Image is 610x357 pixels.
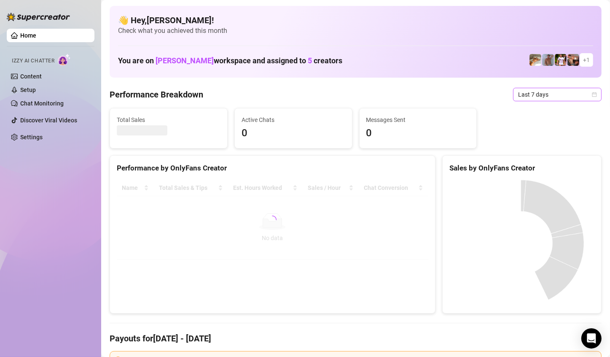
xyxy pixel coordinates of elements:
[592,92,597,97] span: calendar
[308,56,312,65] span: 5
[118,26,593,35] span: Check what you achieved this month
[567,54,579,66] img: Osvaldo
[518,88,597,101] span: Last 7 days
[20,73,42,80] a: Content
[20,87,36,93] a: Setup
[267,214,278,226] span: loading
[7,13,70,21] img: logo-BBDzfeDw.svg
[110,333,602,344] h4: Payouts for [DATE] - [DATE]
[555,54,567,66] img: Hector
[58,54,71,66] img: AI Chatter
[117,162,428,174] div: Performance by OnlyFans Creator
[118,14,593,26] h4: 👋 Hey, [PERSON_NAME] !
[581,328,602,349] div: Open Intercom Messenger
[20,32,36,39] a: Home
[117,115,220,124] span: Total Sales
[118,56,342,65] h1: You are on workspace and assigned to creators
[529,54,541,66] img: Zac
[449,162,594,174] div: Sales by OnlyFans Creator
[20,100,64,107] a: Chat Monitoring
[20,134,43,141] a: Settings
[242,115,345,124] span: Active Chats
[366,115,470,124] span: Messages Sent
[366,125,470,141] span: 0
[156,56,214,65] span: [PERSON_NAME]
[542,54,554,66] img: Joey
[20,117,77,124] a: Discover Viral Videos
[12,57,54,65] span: Izzy AI Chatter
[242,125,345,141] span: 0
[110,89,203,100] h4: Performance Breakdown
[583,55,590,65] span: + 1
